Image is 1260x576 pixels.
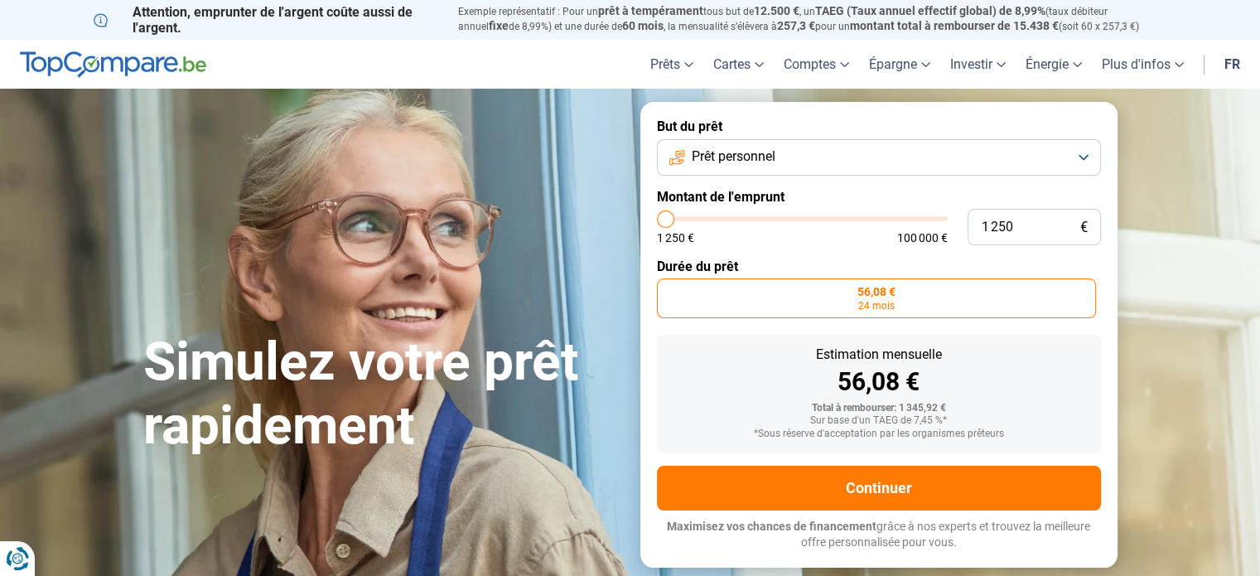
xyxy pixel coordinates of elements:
span: 56,08 € [857,286,896,298]
label: Durée du prêt [657,259,1101,274]
h1: Simulez votre prêt rapidement [143,331,620,458]
span: 257,3 € [777,19,815,32]
div: 56,08 € [670,370,1088,394]
a: Épargne [859,40,940,89]
a: Plus d'infos [1092,40,1194,89]
div: Total à rembourser: 1 345,92 € [670,403,1088,414]
button: Continuer [657,466,1101,511]
a: Comptes [774,40,859,89]
span: 24 mois [858,301,895,311]
span: € [1080,220,1088,235]
a: Cartes [703,40,774,89]
span: fixe [489,19,509,32]
span: Maximisez vos chances de financement [667,520,876,533]
p: Attention, emprunter de l'argent coûte aussi de l'argent. [94,4,438,36]
p: grâce à nos experts et trouvez la meilleure offre personnalisée pour vous. [657,519,1101,551]
a: Investir [940,40,1016,89]
span: 12.500 € [754,4,799,17]
span: 1 250 € [657,232,694,244]
label: But du prêt [657,119,1101,134]
span: montant total à rembourser de 15.438 € [850,19,1059,32]
span: 100 000 € [897,232,948,244]
span: TAEG (Taux annuel effectif global) de 8,99% [815,4,1045,17]
a: Énergie [1016,40,1092,89]
div: *Sous réserve d'acceptation par les organismes prêteurs [670,428,1088,440]
div: Sur base d'un TAEG de 7,45 %* [670,415,1088,427]
img: TopCompare [20,51,206,78]
a: fr [1214,40,1250,89]
a: Prêts [640,40,703,89]
span: prêt à tempérament [598,4,703,17]
label: Montant de l'emprunt [657,189,1101,205]
span: Prêt personnel [692,148,775,166]
button: Prêt personnel [657,139,1101,176]
div: Estimation mensuelle [670,348,1088,361]
p: Exemple représentatif : Pour un tous but de , un (taux débiteur annuel de 8,99%) et une durée de ... [458,4,1167,34]
span: 60 mois [622,19,664,32]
